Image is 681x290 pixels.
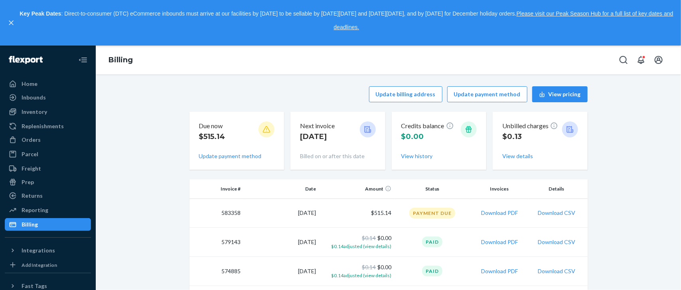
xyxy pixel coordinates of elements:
[422,266,442,276] div: Paid
[529,179,587,199] th: Details
[362,264,376,270] span: $0.14
[22,122,64,130] div: Replenishments
[22,246,55,254] div: Integrations
[5,120,91,133] a: Replenishments
[300,152,376,160] p: Billed on or after this date
[5,162,91,175] a: Freight
[502,131,558,142] p: $0.13
[22,262,57,268] div: Add Integration
[502,152,533,160] button: View details
[22,282,47,290] div: Fast Tags
[5,77,91,90] a: Home
[244,199,319,227] td: [DATE]
[22,108,47,116] div: Inventory
[401,152,433,160] button: View history
[5,176,91,189] a: Prep
[334,10,673,30] a: Please visit our Peak Season Hub for a full list of key dates and deadlines.
[300,121,335,131] p: Next invoice
[244,227,319,256] td: [DATE]
[22,220,38,228] div: Billing
[401,121,454,131] p: Credits balance
[481,267,518,275] button: Download PDF
[331,243,391,249] span: $0.14 adjusted (view details)
[109,56,133,64] a: Billing
[5,133,91,146] a: Orders
[331,272,391,278] span: $0.14 adjusted (view details)
[5,189,91,202] a: Returns
[7,19,15,27] button: close,
[331,271,391,279] button: $0.14adjusted (view details)
[5,105,91,118] a: Inventory
[5,260,91,270] a: Add Integration
[502,121,558,131] p: Unbilled charges
[362,234,376,241] span: $0.14
[616,52,632,68] button: Open Search Box
[20,10,61,17] strong: Key Peak Dates
[199,131,225,142] p: $515.14
[22,93,46,101] div: Inbounds
[19,7,674,34] p: : Direct-to-consumer (DTC) eCommerce inbounds must arrive at our facilities by [DATE] to be sella...
[331,242,391,250] button: $0.14adjusted (view details)
[538,209,575,217] button: Download CSV
[447,86,527,102] button: Update payment method
[651,52,667,68] button: Open account menu
[409,208,455,218] div: Payment Due
[395,179,470,199] th: Status
[481,209,518,217] button: Download PDF
[319,199,395,227] td: $515.14
[319,227,395,256] td: $0.00
[5,218,91,231] a: Billing
[189,256,244,286] td: 574885
[319,256,395,286] td: $0.00
[5,91,91,104] a: Inbounds
[189,199,244,227] td: 583358
[22,136,41,144] div: Orders
[5,148,91,161] a: Parcel
[401,132,424,141] span: $0.00
[199,121,225,131] p: Due now
[22,150,38,158] div: Parcel
[102,49,139,72] ol: breadcrumbs
[22,80,38,88] div: Home
[481,238,518,246] button: Download PDF
[532,86,588,102] button: View pricing
[633,52,649,68] button: Open notifications
[189,179,244,199] th: Invoice #
[22,206,48,214] div: Reporting
[300,131,335,142] p: [DATE]
[422,236,442,247] div: Paid
[22,178,34,186] div: Prep
[244,256,319,286] td: [DATE]
[9,56,43,64] img: Flexport logo
[22,165,41,173] div: Freight
[5,204,91,217] a: Reporting
[199,152,262,160] button: Update payment method
[244,179,319,199] th: Date
[470,179,529,199] th: Invoices
[189,227,244,256] td: 579143
[75,52,91,68] button: Close Navigation
[22,192,43,200] div: Returns
[538,267,575,275] button: Download CSV
[369,86,442,102] button: Update billing address
[538,238,575,246] button: Download CSV
[319,179,395,199] th: Amount
[5,244,91,257] button: Integrations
